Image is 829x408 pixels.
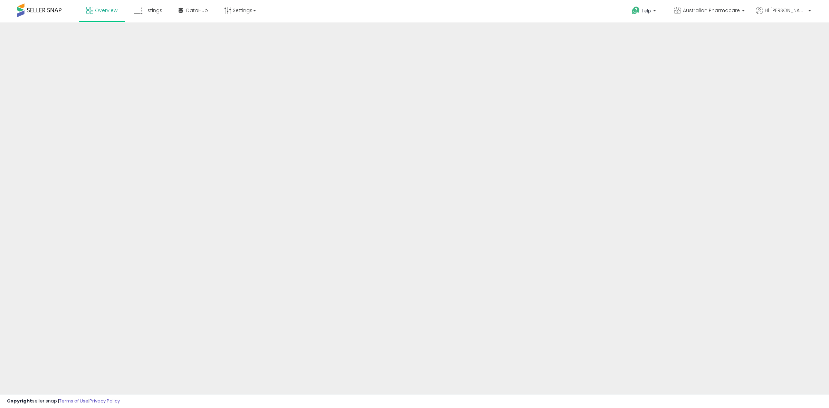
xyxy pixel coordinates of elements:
[642,8,651,14] span: Help
[756,7,811,22] a: Hi [PERSON_NAME]
[683,7,740,14] span: Australian Pharmacare
[144,7,162,14] span: Listings
[95,7,117,14] span: Overview
[631,6,640,15] i: Get Help
[626,1,663,22] a: Help
[186,7,208,14] span: DataHub
[765,7,806,14] span: Hi [PERSON_NAME]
